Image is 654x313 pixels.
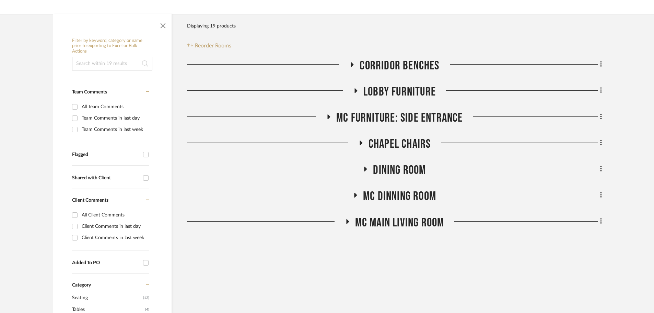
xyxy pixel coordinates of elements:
[72,90,107,94] span: Team Comments
[82,124,148,135] div: Team Comments in last week
[369,137,431,152] span: Chapel Chairs
[373,163,426,178] span: Dining Room
[82,101,148,112] div: All Team Comments
[156,18,170,31] button: Close
[360,58,439,73] span: Corridor Benches
[82,232,148,243] div: Client Comments in last week
[72,198,108,203] span: Client Comments
[336,111,463,125] span: MC Furniture: Side Entrance
[72,282,91,288] span: Category
[72,260,140,266] div: Added To PO
[72,152,140,158] div: Flagged
[187,19,236,33] div: Displaying 19 products
[195,42,231,50] span: Reorder Rooms
[355,215,444,230] span: MC Main Living Room
[82,210,148,221] div: All Client Comments
[143,292,149,303] span: (12)
[363,189,436,204] span: MC Dinning Room
[72,175,140,181] div: Shared with Client
[72,292,141,304] span: Seating
[72,38,152,54] h6: Filter by keyword, category or name prior to exporting to Excel or Bulk Actions
[187,42,231,50] button: Reorder Rooms
[82,113,148,124] div: Team Comments in last day
[72,57,152,70] input: Search within 19 results
[82,221,148,232] div: Client Comments in last day
[363,85,436,99] span: Lobby Furniture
